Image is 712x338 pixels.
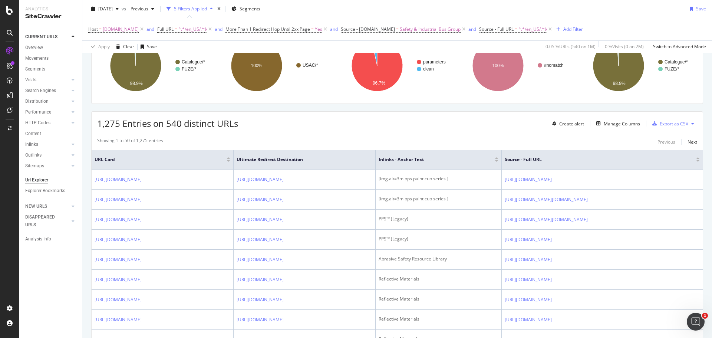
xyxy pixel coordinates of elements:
a: Overview [25,44,77,52]
button: Segments [228,3,263,15]
a: NEW URLS [25,203,69,210]
div: 0 % Visits ( 0 on 2M ) [605,43,644,50]
span: Source - Full URL [479,26,514,32]
text: #nomatch [544,63,564,68]
div: Segments [25,65,45,73]
a: Analysis Info [25,235,77,243]
span: vs [122,6,128,12]
span: Segments [240,6,260,12]
div: Clear [123,43,134,50]
text: 98.9% [130,81,143,86]
a: [URL][DOMAIN_NAME] [505,296,552,303]
div: Visits [25,76,36,84]
div: DISAPPEARED URLS [25,213,63,229]
text: FUZE/* [665,66,679,72]
span: Yes [315,24,322,35]
span: Full URL [157,26,174,32]
a: DISAPPEARED URLS [25,213,69,229]
div: [img.alt=3m pps paint cup series ] [379,196,498,202]
a: Content [25,130,77,138]
a: [URL][DOMAIN_NAME] [95,276,142,283]
span: ^.*/en_US/.*$ [518,24,547,35]
div: times [216,5,222,13]
button: Export as CSV [649,118,688,129]
a: Movements [25,55,77,62]
a: Performance [25,108,69,116]
button: Previous [128,3,157,15]
div: Export as CSV [660,121,688,127]
span: 1,275 Entries on 540 distinct URLs [97,117,238,129]
div: Explorer Bookmarks [25,187,65,195]
div: Create alert [559,121,584,127]
span: Host [88,26,98,32]
a: [URL][DOMAIN_NAME] [237,296,284,303]
div: [img.alt=3m pps paint cup series ] [379,175,498,182]
div: and [146,26,154,32]
svg: A chart. [97,33,214,98]
a: [URL][DOMAIN_NAME] [95,316,142,324]
span: Source - [DOMAIN_NAME] [341,26,395,32]
button: Manage Columns [593,119,640,128]
div: Showing 1 to 50 of 1,275 entries [97,137,163,146]
div: HTTP Codes [25,119,50,127]
svg: A chart. [339,33,456,98]
a: Segments [25,65,77,73]
text: Catalogue/* [182,59,205,65]
div: Manage Columns [604,121,640,127]
svg: A chart. [459,33,577,98]
button: [DATE] [88,3,122,15]
div: CURRENT URLS [25,33,57,41]
div: Save [147,43,157,50]
div: Reflective Materials [379,296,498,302]
a: Distribution [25,98,69,105]
a: Outlinks [25,151,69,159]
div: Switch to Advanced Mode [653,43,706,50]
a: [URL][DOMAIN_NAME] [237,316,284,324]
div: Analysis Info [25,235,51,243]
span: = [515,26,517,32]
a: HTTP Codes [25,119,69,127]
svg: A chart. [580,33,697,98]
div: 0.05 % URLs ( 540 on 1M ) [545,43,596,50]
a: [URL][DOMAIN_NAME] [95,236,142,243]
a: [URL][DOMAIN_NAME] [237,176,284,183]
button: Previous [657,137,675,146]
div: SiteCrawler [25,12,76,21]
div: 5 Filters Applied [174,6,207,12]
a: [URL][DOMAIN_NAME] [237,216,284,223]
div: Movements [25,55,49,62]
span: Previous [128,6,148,12]
div: and [215,26,222,32]
div: Url Explorer [25,176,48,184]
text: 100% [492,63,504,68]
a: [URL][DOMAIN_NAME] [237,256,284,263]
div: Save [696,6,706,12]
a: Visits [25,76,69,84]
div: PPS™ (Legacy) [379,236,498,242]
button: and [146,26,154,33]
div: Inlinks [25,141,38,148]
div: and [468,26,476,32]
div: Outlinks [25,151,42,159]
div: NEW URLS [25,203,47,210]
a: [URL][DOMAIN_NAME] [505,316,552,324]
a: [URL][DOMAIN_NAME] [95,176,142,183]
span: = [396,26,399,32]
a: [URL][DOMAIN_NAME][DOMAIN_NAME] [505,196,588,203]
button: and [330,26,338,33]
div: Previous [657,139,675,145]
div: A chart. [218,33,335,98]
span: More Than 1 Redirect Hop Until 2xx Page [225,26,310,32]
a: Sitemaps [25,162,69,170]
div: PPS™ (Legacy) [379,216,498,222]
a: [URL][DOMAIN_NAME] [505,176,552,183]
a: [URL][DOMAIN_NAME] [237,236,284,243]
a: Explorer Bookmarks [25,187,77,195]
button: Add Filter [553,25,583,34]
a: CURRENT URLS [25,33,69,41]
div: Distribution [25,98,49,105]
